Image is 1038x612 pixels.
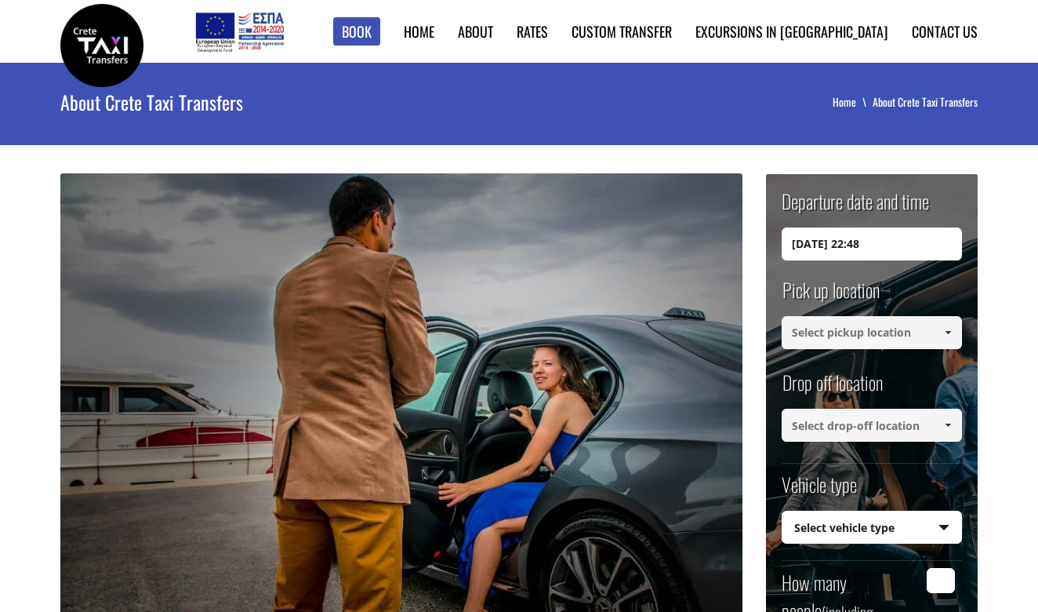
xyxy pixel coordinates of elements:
[60,63,572,141] h1: About Crete Taxi Transfers
[60,35,143,52] a: Crete Taxi Transfers | No1 Reliable Crete Taxi Transfers | Crete Taxi Transfers
[404,21,434,42] a: Home
[782,512,961,545] span: Select vehicle type
[695,21,888,42] a: Excursions in [GEOGRAPHIC_DATA]
[935,316,961,349] a: Show All Items
[60,4,143,87] img: Crete Taxi Transfers | No1 Reliable Crete Taxi Transfers | Crete Taxi Transfers
[517,21,548,42] a: Rates
[935,409,961,442] a: Show All Items
[782,316,962,349] input: Select pickup location
[782,409,962,442] input: Select drop-off location
[873,94,978,110] li: About Crete Taxi Transfers
[782,471,857,511] label: Vehicle type
[912,21,978,42] a: Contact us
[193,8,286,55] img: e-bannersEUERDF180X90.jpg
[458,21,493,42] a: About
[333,17,380,46] a: Book
[782,369,883,409] label: Drop off location
[572,21,672,42] a: Custom Transfer
[833,93,873,110] a: Home
[782,276,880,316] label: Pick up location
[782,188,929,228] label: Departure date and time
